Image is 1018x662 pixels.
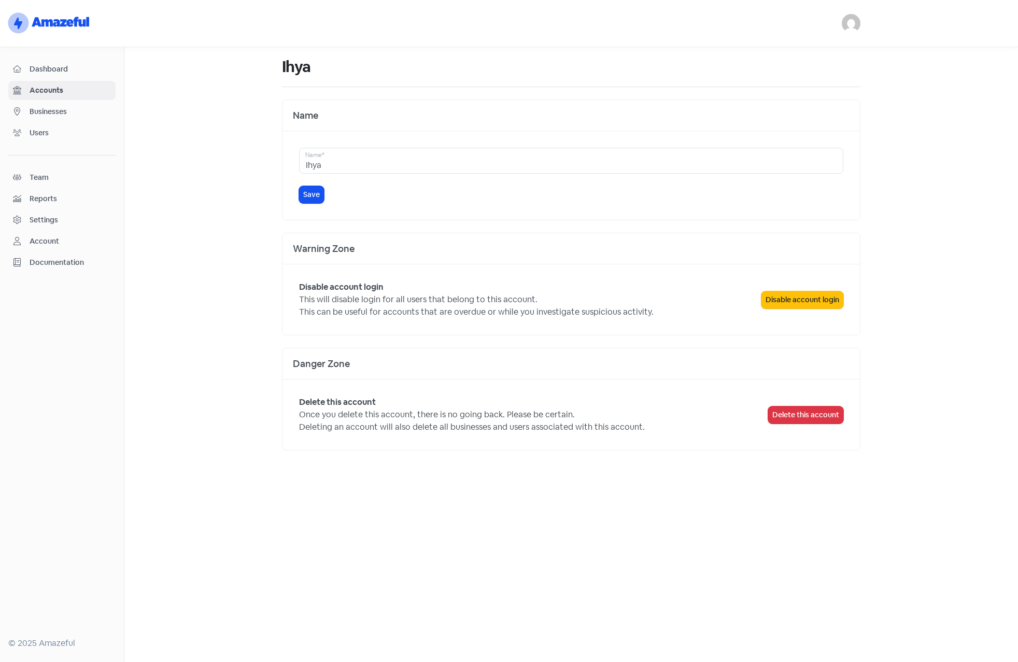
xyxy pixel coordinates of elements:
span: Users [30,128,111,138]
div: Warning Zone [282,233,860,264]
div: Account [30,236,59,247]
span: Businesses [30,106,111,117]
button: Disable account login [761,291,843,308]
img: User [842,14,860,33]
div: This can be useful for accounts that are overdue or while you investigate suspicious activity. [299,306,745,318]
span: Documentation [30,257,111,268]
div: Deleting an account will also delete all businesses and users associated with this account. [299,421,752,433]
a: Documentation [8,253,116,272]
a: Accounts [8,81,116,100]
a: Businesses [8,102,116,121]
a: Settings [8,210,116,230]
b: Disable account login [299,281,384,292]
b: Delete this account [299,397,376,407]
div: This will disable login for all users that belong to this account. [299,293,745,306]
span: Accounts [30,85,111,96]
a: Account [8,232,116,251]
a: Team [8,168,116,187]
span: Dashboard [30,64,111,75]
a: Dashboard [8,60,116,79]
button: Save [299,186,324,203]
div: Settings [30,215,58,226]
div: Name [282,100,860,131]
h1: Ihya [282,50,310,83]
div: Danger Zone [282,348,860,379]
div: © 2025 Amazeful [8,637,116,650]
a: Reports [8,189,116,208]
span: Reports [30,193,111,204]
button: Delete this account [768,406,843,424]
input: Name* [299,148,843,174]
div: Once you delete this account, there is no going back. Please be certain. [299,409,752,421]
span: Team [30,172,111,183]
a: Users [8,123,116,143]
